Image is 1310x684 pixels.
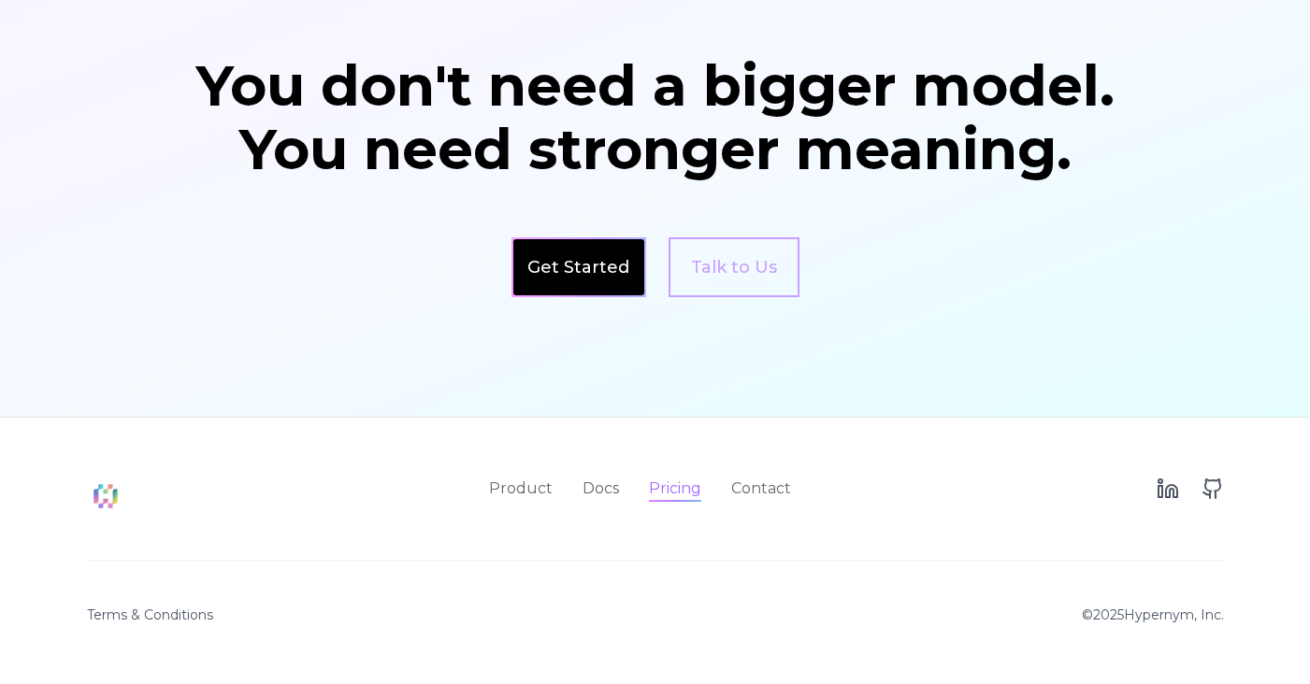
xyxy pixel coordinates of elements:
a: Terms & Conditions [87,606,213,624]
a: Product [489,477,553,500]
div: You need stronger meaning. [177,121,1134,178]
a: Contact [731,477,791,500]
img: Hypernym Logo [87,477,124,515]
a: Get Started [527,254,629,280]
a: Pricing [649,477,701,500]
div: You don't need a bigger model. [177,58,1134,114]
a: Docs [583,477,619,500]
a: Talk to Us [669,237,799,297]
p: © 2025 Hypernym, Inc. [1082,606,1224,624]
